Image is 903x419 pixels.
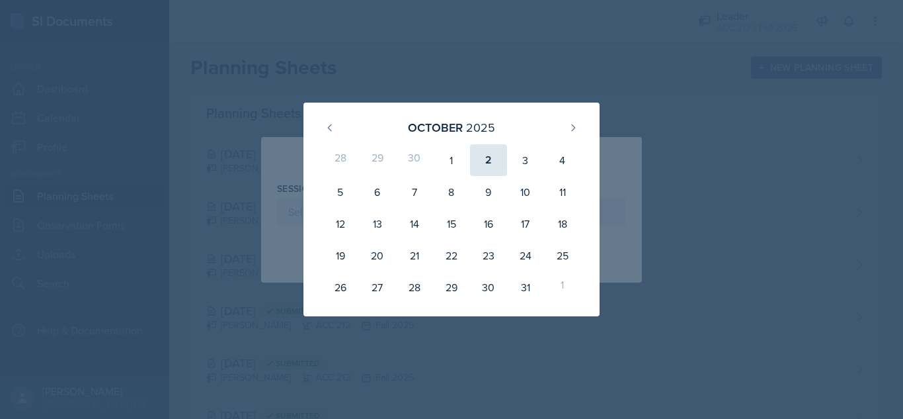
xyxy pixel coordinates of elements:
div: 9 [470,176,507,208]
div: 26 [322,271,359,303]
div: 14 [396,208,433,240]
div: 31 [507,271,544,303]
div: 1 [544,271,581,303]
div: 30 [470,271,507,303]
div: 3 [507,144,544,176]
div: 19 [322,240,359,271]
div: 5 [322,176,359,208]
div: 17 [507,208,544,240]
div: 15 [433,208,470,240]
div: 28 [396,271,433,303]
div: 22 [433,240,470,271]
div: 2 [470,144,507,176]
div: October [408,118,463,136]
div: 30 [396,144,433,176]
div: 2025 [466,118,495,136]
div: 23 [470,240,507,271]
div: 29 [359,144,396,176]
div: 21 [396,240,433,271]
div: 16 [470,208,507,240]
div: 27 [359,271,396,303]
div: 25 [544,240,581,271]
div: 10 [507,176,544,208]
div: 18 [544,208,581,240]
div: 4 [544,144,581,176]
div: 7 [396,176,433,208]
div: 29 [433,271,470,303]
div: 1 [433,144,470,176]
div: 13 [359,208,396,240]
div: 12 [322,208,359,240]
div: 11 [544,176,581,208]
div: 28 [322,144,359,176]
div: 6 [359,176,396,208]
div: 24 [507,240,544,271]
div: 8 [433,176,470,208]
div: 20 [359,240,396,271]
